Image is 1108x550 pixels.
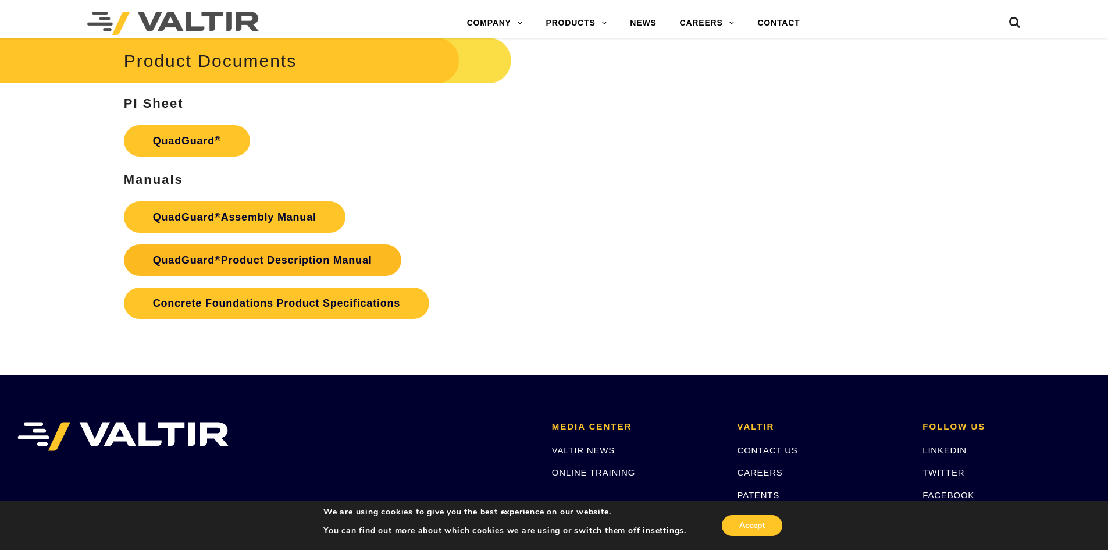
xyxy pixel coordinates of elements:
sup: ® [215,211,221,220]
h2: MEDIA CENTER [552,422,720,432]
a: CAREERS [738,467,783,477]
a: FACEBOOK [922,490,974,500]
a: QuadGuard® [124,125,250,157]
a: QuadGuard®Product Description Manual [124,244,401,276]
h2: FOLLOW US [922,422,1091,432]
sup: ® [215,254,221,263]
button: settings [651,526,684,536]
a: CONTACT US [738,445,798,455]
button: Accept [722,515,782,536]
img: VALTIR [17,422,229,451]
a: Concrete Foundations Product Specifications [124,288,429,319]
a: PRODUCTS [535,12,619,35]
h2: VALTIR [738,422,906,432]
a: LINKEDIN [922,445,967,455]
a: CAREERS [668,12,746,35]
a: TWITTER [922,467,964,477]
a: PATENTS [738,490,780,500]
sup: ® [215,134,221,143]
a: COMPANY [455,12,535,35]
a: ONLINE TRAINING [552,467,635,477]
img: Valtir [87,12,259,35]
p: You can find out more about which cookies we are using or switch them off in . [323,526,686,536]
a: QuadGuard®Assembly Manual [124,201,345,233]
a: VALTIR NEWS [552,445,615,455]
a: CONTACT [746,12,811,35]
p: We are using cookies to give you the best experience on our website. [323,507,686,517]
strong: Manuals [124,172,183,187]
strong: PI Sheet [124,96,184,111]
a: NEWS [618,12,668,35]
